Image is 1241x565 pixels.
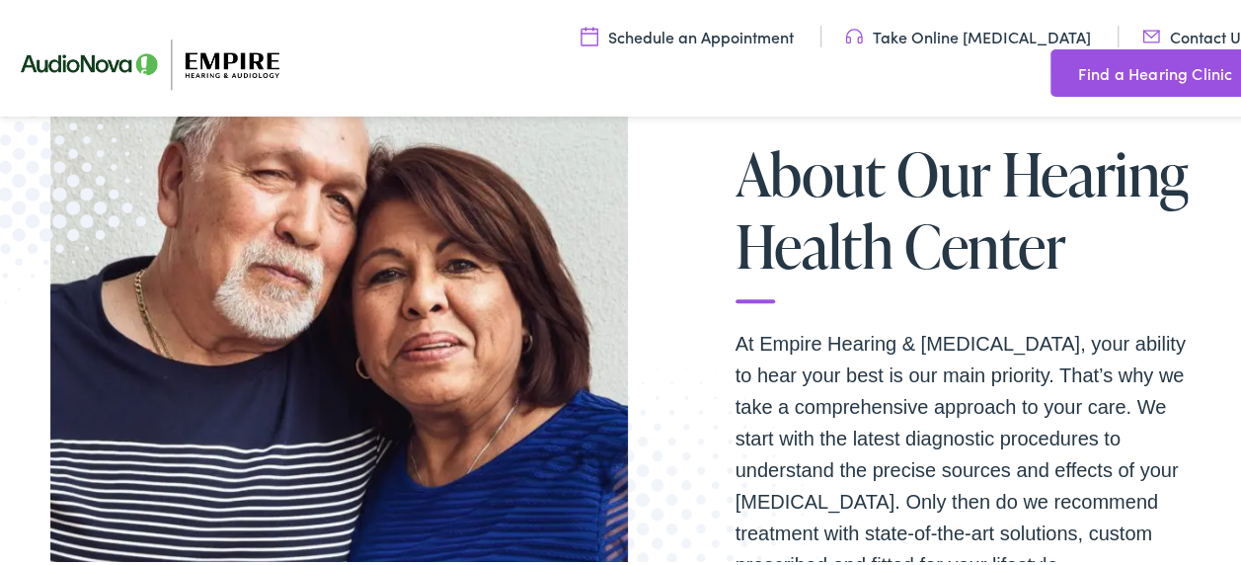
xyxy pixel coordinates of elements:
a: Schedule an Appointment [581,23,794,44]
span: About [736,138,886,203]
a: Take Online [MEDICAL_DATA] [845,23,1091,44]
span: Health [736,210,892,276]
img: utility icon [581,23,598,44]
span: Center [903,210,1064,276]
span: Our [896,138,990,203]
img: utility icon [845,23,863,44]
img: utility icon [1142,23,1160,44]
span: Hearing [1002,138,1189,203]
img: utility icon [1050,58,1068,82]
